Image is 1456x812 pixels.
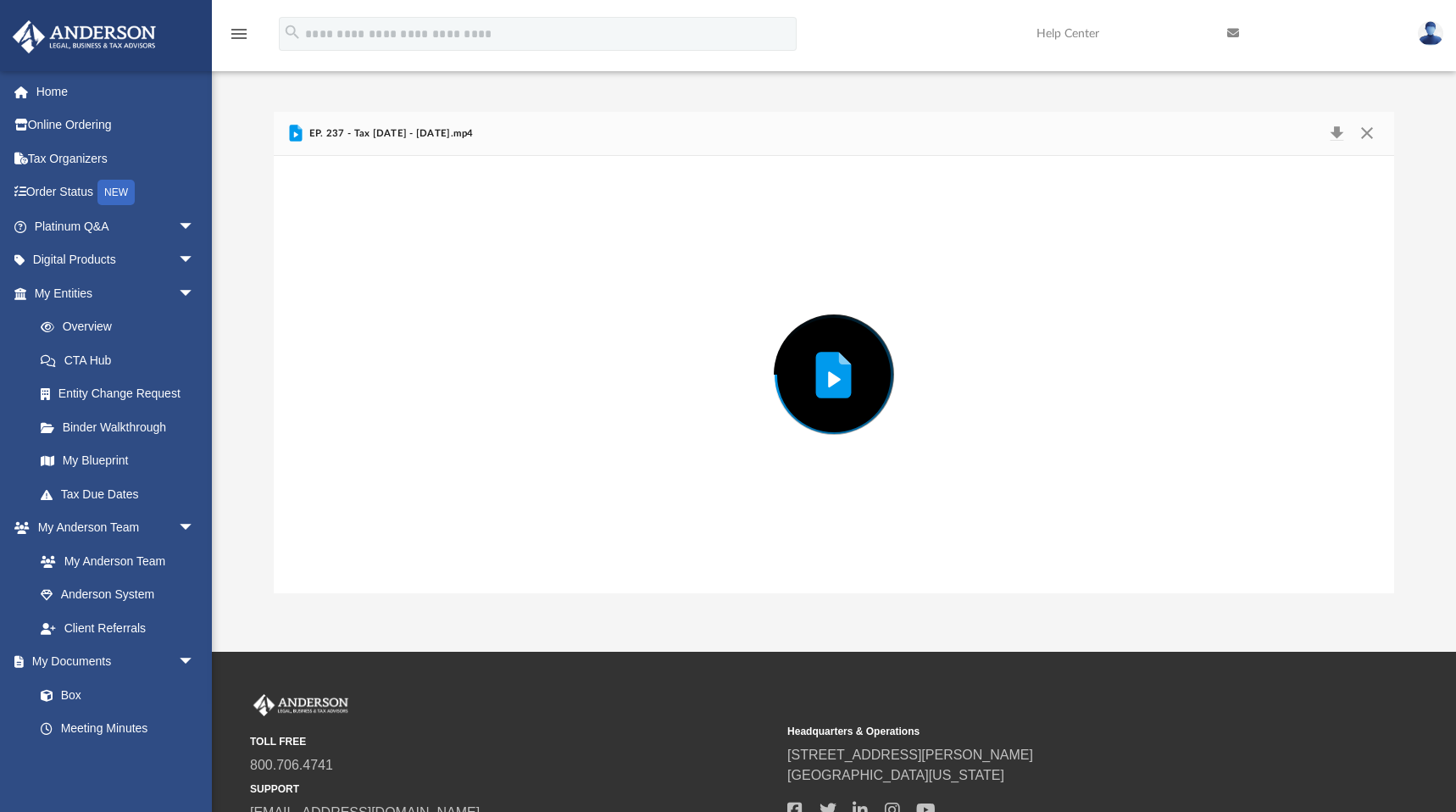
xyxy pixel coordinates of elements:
i: menu [229,24,249,44]
a: Overview [24,310,220,344]
button: Close [1352,122,1382,146]
a: Digital Productsarrow_drop_down [12,243,220,277]
small: TOLL FREE [250,734,775,749]
a: Entity Change Request [24,377,220,411]
a: Meeting Minutes [24,712,212,746]
a: CTA Hub [24,343,220,377]
a: Forms Library [24,745,203,779]
img: User Pic [1418,21,1443,46]
a: [GEOGRAPHIC_DATA][US_STATE] [787,768,1004,782]
span: arrow_drop_down [178,243,212,278]
a: Binder Walkthrough [24,410,220,444]
a: My Anderson Team [24,544,203,578]
a: [STREET_ADDRESS][PERSON_NAME] [787,748,1033,762]
div: NEW [97,180,135,205]
span: EP. 237 - Tax [DATE] - [DATE].mp4 [306,126,474,142]
a: Box [24,678,203,712]
a: My Entitiesarrow_drop_down [12,276,220,310]
a: Platinum Q&Aarrow_drop_down [12,209,220,243]
i: search [283,23,302,42]
a: 800.706.4741 [250,758,333,772]
div: Preview [274,112,1393,594]
a: Order StatusNEW [12,175,220,210]
a: Online Ordering [12,108,220,142]
a: Tax Organizers [12,142,220,175]
span: arrow_drop_down [178,645,212,680]
img: Anderson Advisors Platinum Portal [8,20,161,53]
img: Anderson Advisors Platinum Portal [250,694,352,716]
a: Client Referrals [24,611,212,645]
a: Home [12,75,220,108]
a: My Anderson Teamarrow_drop_down [12,511,212,545]
span: arrow_drop_down [178,511,212,546]
a: Tax Due Dates [24,477,220,511]
a: Anderson System [24,578,212,612]
a: menu [229,32,249,44]
button: Download [1322,122,1353,146]
span: arrow_drop_down [178,276,212,311]
a: My Blueprint [24,444,212,478]
small: Headquarters & Operations [787,724,1313,739]
span: arrow_drop_down [178,209,212,244]
small: SUPPORT [250,781,775,797]
a: My Documentsarrow_drop_down [12,645,212,679]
